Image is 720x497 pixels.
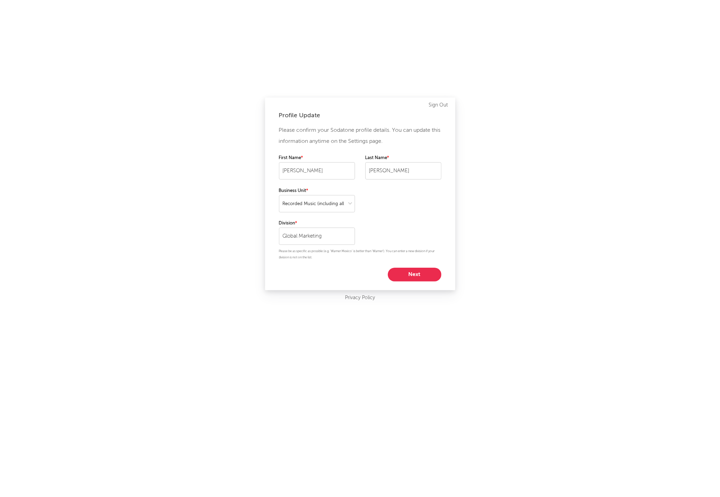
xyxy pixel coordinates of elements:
label: Division [279,219,355,228]
input: Your first name [279,162,355,180]
label: Business Unit [279,187,355,195]
label: First Name [279,154,355,162]
button: Next [388,268,441,282]
label: Last Name [365,154,441,162]
div: Profile Update [279,111,441,120]
a: Privacy Policy [345,294,375,302]
input: Your division [279,228,355,245]
input: Your last name [365,162,441,180]
p: Please confirm your Sodatone profile details. You can update this information anytime on the Sett... [279,125,441,147]
p: Please be as specific as possible (e.g. 'Warner Mexico' is better than 'Warner'). You can enter a... [279,248,441,261]
a: Sign Out [429,101,448,109]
